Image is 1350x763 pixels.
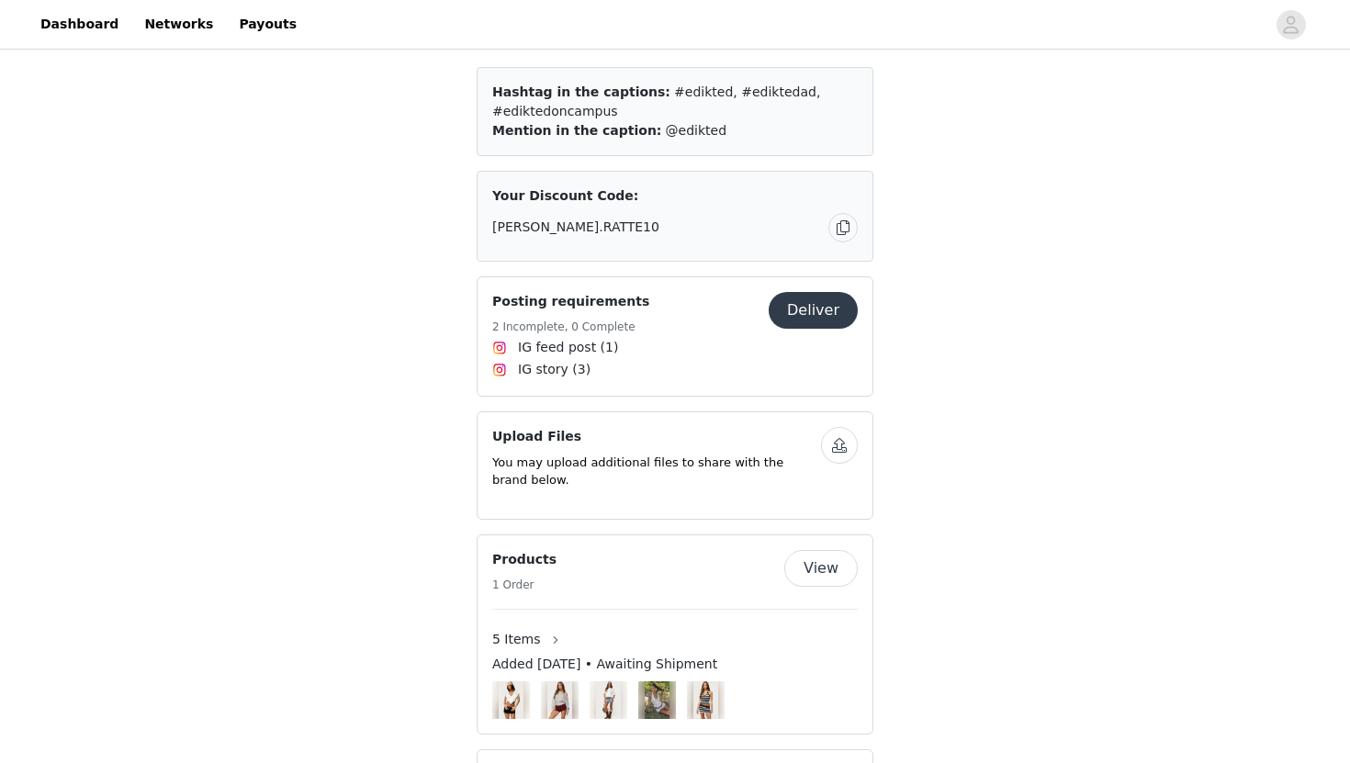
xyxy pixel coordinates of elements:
img: Deena Ruffled V Neck Top [499,681,523,719]
span: IG story (3) [518,360,591,379]
img: Instagram Icon [492,341,507,355]
span: [PERSON_NAME].RATTE10 [492,218,659,237]
span: Hashtag in the captions: [492,84,670,99]
a: Dashboard [29,4,129,45]
img: Tory Western Denim Mini Skirt [596,681,621,719]
span: #edikted, #ediktedad, #ediktedoncampus [492,84,820,118]
img: Image Background Blur [638,677,676,724]
img: Kezia Striped Knit Halter Top [693,681,718,719]
span: Mention in the caption: [492,123,661,138]
span: Your Discount Code: [492,186,638,206]
h4: Upload Files [492,427,821,446]
h5: 2 Incomplete, 0 Complete [492,319,649,335]
div: Products [477,534,873,735]
h5: 1 Order [492,577,557,593]
h4: Products [492,550,557,569]
img: Image Background Blur [687,677,725,724]
img: Ravenna Off Shoulder Sweater [547,681,572,719]
button: View [784,550,858,587]
img: Twyla Polka Dot Halter Top [645,681,669,719]
div: avatar [1282,10,1299,39]
p: You may upload additional files to share with the brand below. [492,454,821,489]
a: Networks [133,4,224,45]
img: Instagram Icon [492,363,507,377]
span: IG feed post (1) [518,338,618,357]
img: Image Background Blur [492,677,530,724]
span: Added [DATE] • Awaiting Shipment [492,655,717,674]
img: Image Background Blur [590,677,627,724]
h4: Posting requirements [492,292,649,311]
img: Image Background Blur [541,677,579,724]
div: Posting requirements [477,276,873,397]
a: Payouts [228,4,308,45]
span: 5 Items [492,630,541,649]
span: @edikted [666,123,727,138]
button: Deliver [769,292,858,329]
